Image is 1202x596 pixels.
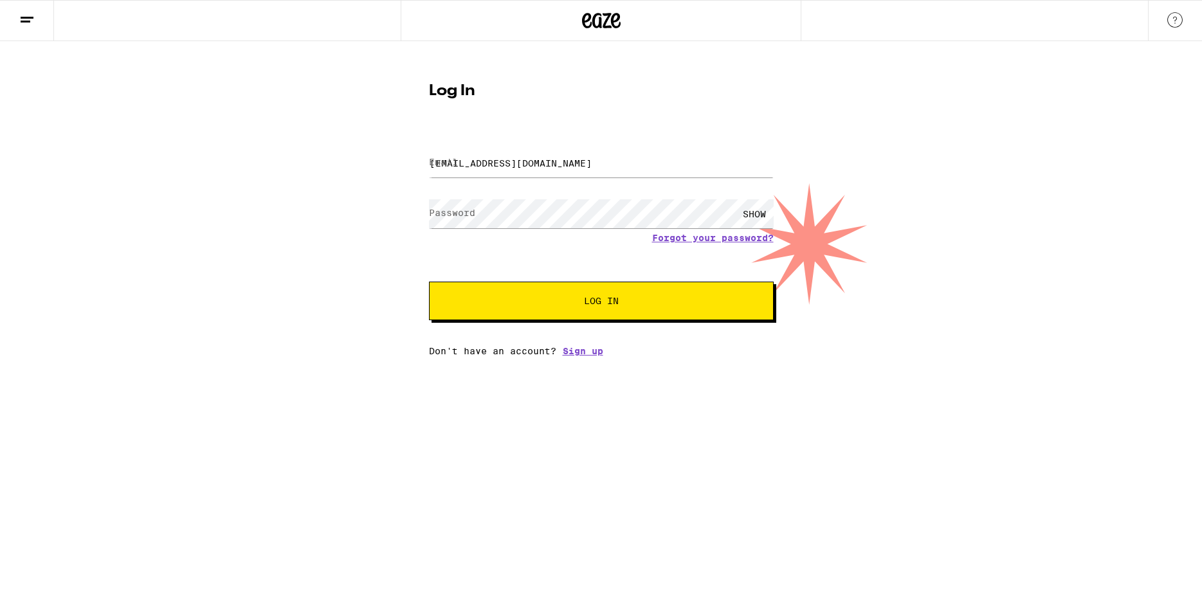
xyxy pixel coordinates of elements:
label: Email [429,157,458,167]
h1: Log In [429,84,774,99]
div: Don't have an account? [429,346,774,356]
a: Sign up [563,346,603,356]
input: Email [429,149,774,177]
label: Password [429,208,475,218]
div: SHOW [735,199,774,228]
button: Log In [429,282,774,320]
a: Forgot your password? [652,233,774,243]
span: Log In [584,296,619,305]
